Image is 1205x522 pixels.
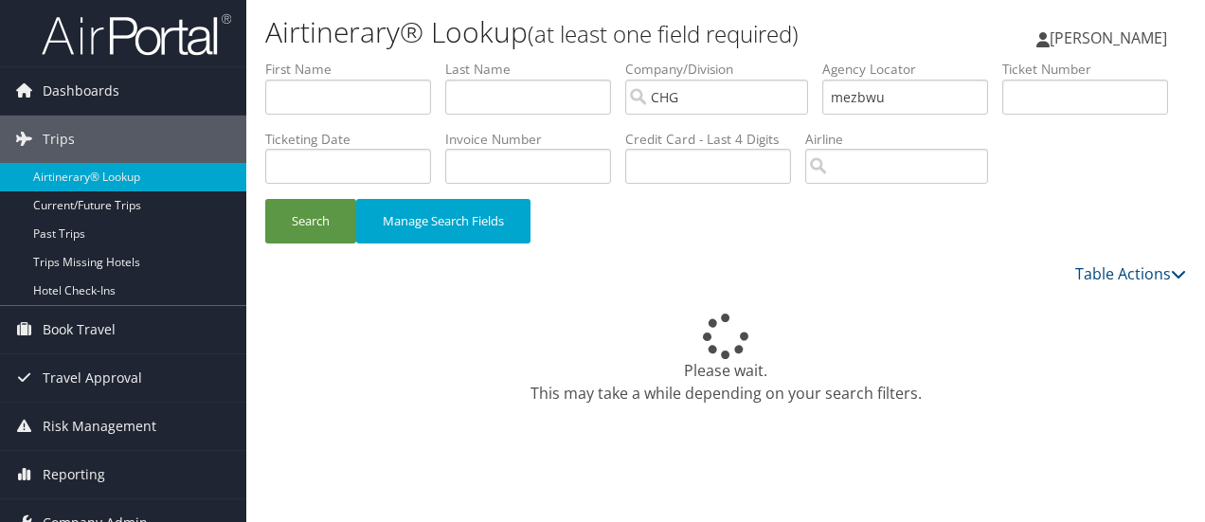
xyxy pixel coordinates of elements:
[265,314,1186,405] div: Please wait. This may take a while depending on your search filters.
[265,199,356,243] button: Search
[43,306,116,353] span: Book Travel
[625,60,822,79] label: Company/Division
[43,403,156,450] span: Risk Management
[43,116,75,163] span: Trips
[43,67,119,115] span: Dashboards
[625,130,805,149] label: Credit Card - Last 4 Digits
[356,199,531,243] button: Manage Search Fields
[265,12,879,52] h1: Airtinerary® Lookup
[805,130,1002,149] label: Airline
[822,60,1002,79] label: Agency Locator
[528,18,799,49] small: (at least one field required)
[265,60,445,79] label: First Name
[445,60,625,79] label: Last Name
[1050,27,1167,48] span: [PERSON_NAME]
[1002,60,1182,79] label: Ticket Number
[445,130,625,149] label: Invoice Number
[42,12,231,57] img: airportal-logo.png
[1075,263,1186,284] a: Table Actions
[43,354,142,402] span: Travel Approval
[43,451,105,498] span: Reporting
[1036,9,1186,66] a: [PERSON_NAME]
[265,130,445,149] label: Ticketing Date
